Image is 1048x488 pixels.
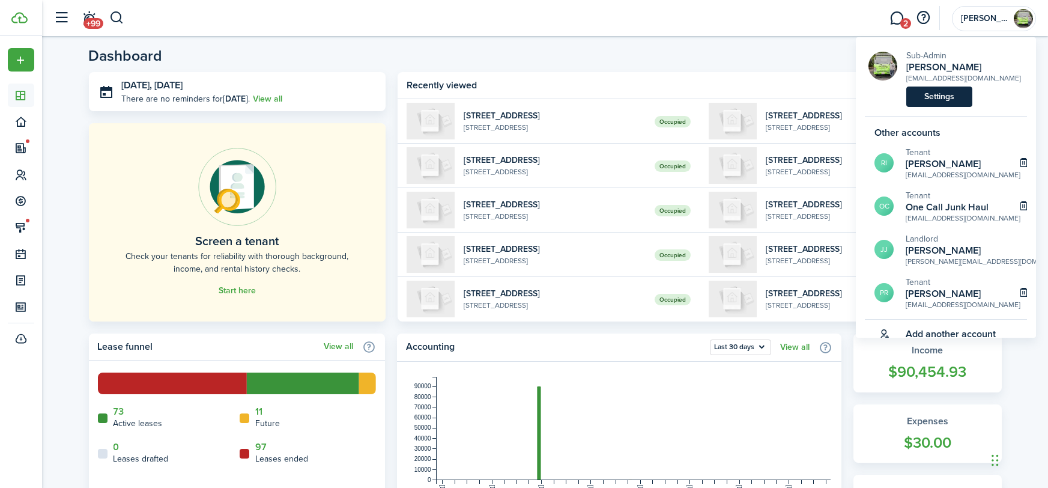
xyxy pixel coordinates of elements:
iframe: Chat Widget [988,430,1048,488]
widget-stats-title: Income [865,343,990,358]
a: Expenses$30.00 [853,404,1002,463]
tspan: 40000 [414,435,431,442]
widget-list-item-description: [STREET_ADDRESS] [766,300,948,311]
tspan: 70000 [414,404,431,410]
home-widget-title: Leases ended [255,453,308,465]
widget-list-item-title: [STREET_ADDRESS] [766,198,948,211]
home-placeholder-description: Check your tenants for reliability with thorough background, income, and rental history checks. [116,250,359,275]
widget-list-item-description: [STREET_ADDRESS] [464,166,646,177]
widget-stats-count: $90,454.93 [865,361,990,383]
img: TenantCloud [11,12,28,23]
widget-list-item-title: [STREET_ADDRESS] [766,287,948,300]
widget-list-item-description: [STREET_ADDRESS] [766,166,948,177]
a: 0 [114,442,120,453]
span: 2 [900,18,911,29]
span: Occupied [655,116,691,127]
a: View all [253,93,283,105]
a: Start here [219,286,256,296]
widget-list-item-title: [STREET_ADDRESS] [464,109,646,122]
home-widget-title: Accounting [406,340,704,355]
img: 201 [709,281,757,317]
div: [EMAIL_ADDRESS][DOMAIN_NAME] [906,299,1020,310]
home-widget-title: Active leases [114,417,163,430]
a: 97 [255,442,267,453]
div: Drag [992,442,999,478]
div: [EMAIL_ADDRESS][DOMAIN_NAME] [906,73,1021,84]
a: Income$90,454.93 [853,334,1002,392]
img: 202 [407,103,455,139]
img: 204 [407,281,455,317]
widget-list-item-description: [STREET_ADDRESS] [766,122,948,133]
tspan: 30000 [414,445,431,452]
widget-list-item-title: [STREET_ADDRESS] [766,109,948,122]
widget-list-item-description: [STREET_ADDRESS] [464,122,646,133]
img: 102 [407,147,455,184]
avatar-text: RI [874,153,894,172]
img: 302 [709,147,757,184]
a: [PERSON_NAME] [906,62,1021,73]
tspan: 20000 [414,456,431,462]
span: Add another account [906,329,996,340]
img: Rob [1014,9,1033,28]
home-widget-title: Leases drafted [114,453,169,465]
span: Occupied [655,294,691,305]
a: Messaging [886,3,909,34]
widget-list-item-description: [STREET_ADDRESS] [766,255,948,266]
button: Open resource center [913,8,934,28]
h2: Rob Iapicca [906,159,1020,169]
a: View all [780,343,810,352]
img: 304 [709,236,757,273]
avatar-text: PR [874,283,894,302]
widget-stats-count: $30.00 [865,432,990,454]
a: Notifications [78,3,101,34]
home-widget-title: Future [255,417,280,430]
a: Settings [906,87,972,107]
h3: [DATE], [DATE] [122,78,377,93]
widget-list-item-description: [STREET_ADDRESS] [464,300,646,311]
span: Occupied [655,205,691,216]
tspan: 80000 [414,394,431,400]
img: Rob Iapicca [868,52,897,81]
button: Open menu [710,340,771,355]
avatar-text: OC [874,197,894,216]
widget-list-item-description: [STREET_ADDRESS] [464,255,646,266]
div: [EMAIL_ADDRESS][DOMAIN_NAME] [906,213,1020,224]
span: +99 [83,18,103,29]
widget-list-item-title: [STREET_ADDRESS] [464,198,646,211]
span: Sub-Admin [906,49,947,62]
widget-list-item-description: [STREET_ADDRESS] [766,211,948,222]
widget-list-item-title: [STREET_ADDRESS] [464,154,646,166]
tspan: 10000 [414,466,431,473]
h2: Peter Rakip [906,288,1020,299]
widget-list-item-title: [STREET_ADDRESS] [464,287,646,300]
img: 301 [709,103,757,139]
home-widget-title: Recently viewed [407,78,972,93]
tspan: 90000 [414,383,431,389]
span: Tenant [906,276,930,288]
button: Open menu [8,48,34,72]
h5: Other accounts [865,126,1027,140]
button: Open sidebar [50,7,73,29]
span: Tenant [906,146,930,159]
header-page-title: Dashboard [89,48,163,63]
img: Online payments [198,148,276,226]
img: 303 [709,192,757,228]
span: Tenant [906,189,930,202]
widget-stats-title: Expenses [865,414,990,429]
a: 73 [114,406,124,417]
span: Occupied [655,249,691,261]
span: Occupied [655,160,691,172]
p: There are no reminders for . [122,93,250,105]
a: 11 [255,406,262,417]
tspan: 0 [428,477,431,483]
tspan: 50000 [414,424,431,431]
widget-list-item-title: [STREET_ADDRESS] [766,243,948,255]
div: [EMAIL_ADDRESS][DOMAIN_NAME] [906,169,1020,180]
b: [DATE] [223,93,249,105]
span: Rob [961,14,1009,23]
img: 203 [407,236,455,273]
widget-list-item-description: [STREET_ADDRESS] [464,211,646,222]
span: Landlord [906,233,938,245]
